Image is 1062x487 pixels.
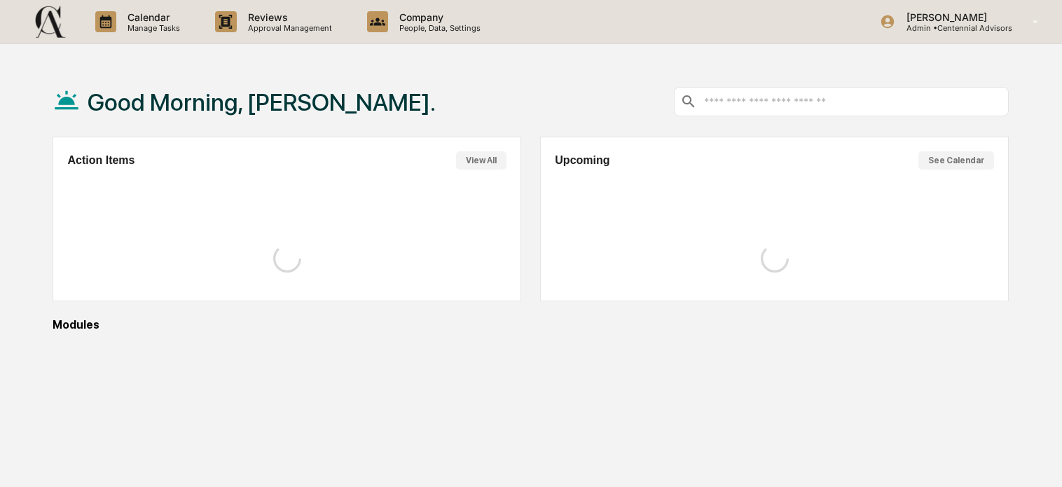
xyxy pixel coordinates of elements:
[456,151,506,170] button: View All
[918,151,994,170] button: See Calendar
[555,154,609,167] h2: Upcoming
[388,11,488,23] p: Company
[388,23,488,33] p: People, Data, Settings
[67,154,135,167] h2: Action Items
[88,88,436,116] h1: Good Morning, [PERSON_NAME].
[116,11,187,23] p: Calendar
[53,318,1008,331] div: Modules
[116,23,187,33] p: Manage Tasks
[895,23,1012,33] p: Admin • Centennial Advisors
[237,11,339,23] p: Reviews
[237,23,339,33] p: Approval Management
[895,11,1012,23] p: [PERSON_NAME]
[34,4,67,39] img: logo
